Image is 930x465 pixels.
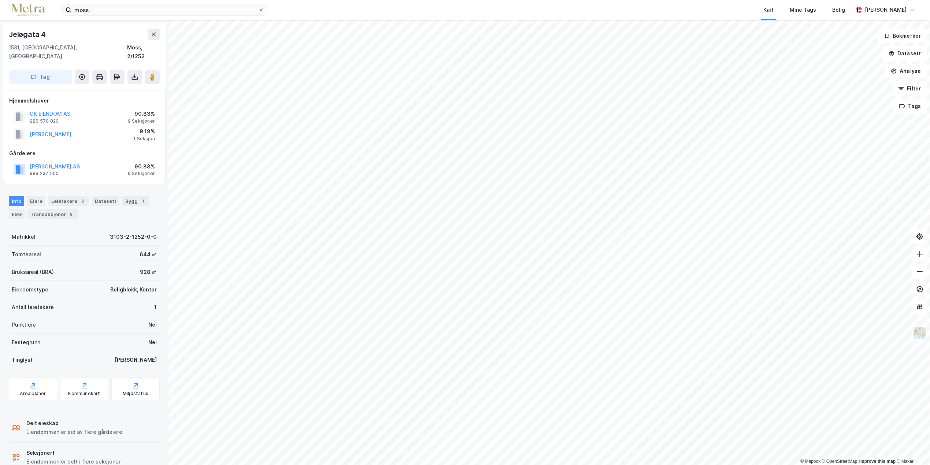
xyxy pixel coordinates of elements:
[128,171,155,176] div: 9 Seksjoner
[800,459,820,464] a: Mapbox
[12,285,48,294] div: Eiendomstype
[893,430,930,465] div: Kontrollprogram for chat
[128,109,155,118] div: 90.83%
[128,118,155,124] div: 9 Seksjoner
[128,162,155,171] div: 90.83%
[110,285,157,294] div: Boligblokk, Kontor
[139,197,147,205] div: 1
[12,4,45,16] img: metra-logo.256734c3b2bbffee19d4.png
[865,5,907,14] div: [PERSON_NAME]
[9,29,47,40] div: Jeløgata 4
[123,391,148,397] div: Miljøstatus
[48,196,89,206] div: Leietakere
[27,196,45,206] div: Eiere
[30,171,59,176] div: 989 237 500
[9,96,159,105] div: Hjemmelshaver
[9,43,127,61] div: 1531, [GEOGRAPHIC_DATA], [GEOGRAPHIC_DATA]
[115,356,157,364] div: [PERSON_NAME]
[12,250,41,259] div: Tomteareal
[30,118,59,124] div: 986 570 020
[9,70,72,84] button: Tag
[12,320,36,329] div: Punktleie
[67,211,75,218] div: 8
[885,64,927,78] button: Analyse
[790,5,816,14] div: Mine Tags
[26,449,121,457] div: Seksjonert
[110,232,157,241] div: 3103-2-1252-0-0
[133,136,155,142] div: 1 Seksjon
[832,5,845,14] div: Bolig
[822,459,857,464] a: OpenStreetMap
[122,196,149,206] div: Bygg
[12,303,54,312] div: Antall leietakere
[913,326,927,340] img: Z
[878,29,927,43] button: Bokmerker
[892,81,927,96] button: Filter
[68,391,100,397] div: Kommunekart
[71,4,258,15] input: Søk på adresse, matrikkel, gårdeiere, leietakere eller personer
[154,303,157,312] div: 1
[140,250,157,259] div: 644 ㎡
[26,428,122,436] div: Eiendommen er eid av flere gårdeiere
[27,209,78,219] div: Transaksjoner
[140,268,157,276] div: 928 ㎡
[12,356,33,364] div: Tinglyst
[148,338,157,347] div: Nei
[79,197,86,205] div: 2
[12,268,54,276] div: Bruksareal (BRA)
[127,43,160,61] div: Moss, 2/1252
[12,338,40,347] div: Festegrunn
[12,232,36,241] div: Matrikkel
[9,149,159,158] div: Gårdeiere
[9,196,24,206] div: Info
[893,99,927,114] button: Tags
[882,46,927,61] button: Datasett
[133,127,155,136] div: 9.18%
[893,430,930,465] iframe: Chat Widget
[859,459,896,464] a: Improve this map
[763,5,774,14] div: Kart
[20,391,46,397] div: Arealplaner
[9,209,25,219] div: ESG
[92,196,119,206] div: Datasett
[26,419,122,428] div: Delt eieskap
[148,320,157,329] div: Nei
